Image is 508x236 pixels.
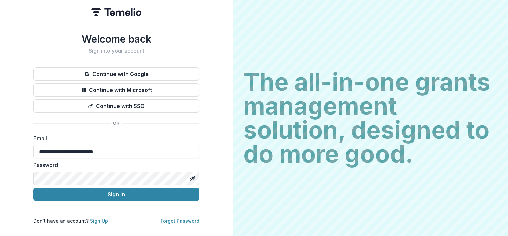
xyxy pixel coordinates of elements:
label: Password [33,161,195,169]
button: Toggle password visibility [188,173,198,184]
a: Forgot Password [161,218,199,224]
h1: Welcome back [33,33,199,45]
a: Sign Up [90,218,108,224]
h2: Sign into your account [33,48,199,54]
p: Don't have an account? [33,217,108,224]
button: Continue with Microsoft [33,83,199,97]
button: Continue with SSO [33,99,199,113]
img: Temelio [91,8,141,16]
label: Email [33,134,195,142]
button: Sign In [33,188,199,201]
button: Continue with Google [33,67,199,81]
